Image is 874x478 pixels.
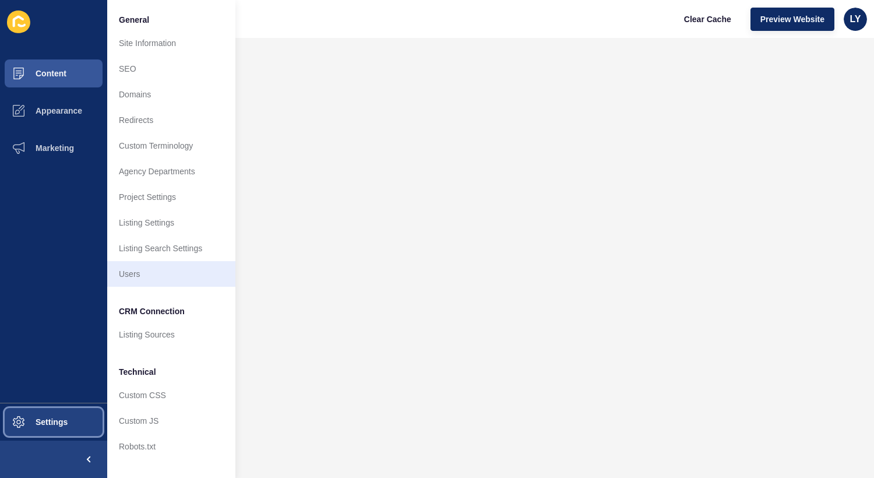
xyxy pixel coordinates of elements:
[850,13,861,25] span: LY
[107,107,235,133] a: Redirects
[107,184,235,210] a: Project Settings
[107,82,235,107] a: Domains
[107,236,235,261] a: Listing Search Settings
[107,408,235,434] a: Custom JS
[107,210,235,236] a: Listing Settings
[674,8,741,31] button: Clear Cache
[107,56,235,82] a: SEO
[107,434,235,459] a: Robots.txt
[750,8,834,31] button: Preview Website
[119,366,156,378] span: Technical
[107,133,235,159] a: Custom Terminology
[119,305,185,317] span: CRM Connection
[107,322,235,347] a: Listing Sources
[107,261,235,287] a: Users
[684,13,731,25] span: Clear Cache
[760,13,824,25] span: Preview Website
[107,30,235,56] a: Site Information
[119,14,149,26] span: General
[107,159,235,184] a: Agency Departments
[107,382,235,408] a: Custom CSS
